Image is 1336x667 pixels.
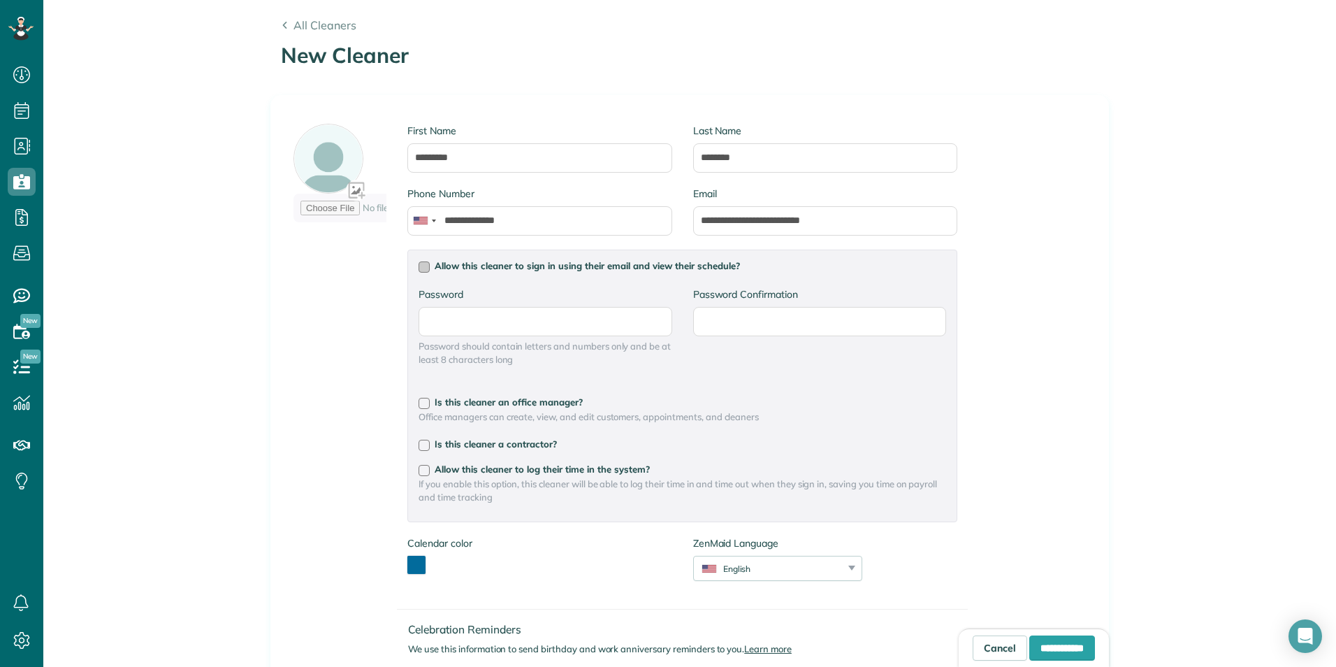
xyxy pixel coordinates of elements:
[744,643,792,654] a: Learn more
[435,438,557,450] span: Is this cleaner a contractor?
[419,478,946,504] span: If you enable this option, this cleaner will be able to log their time in and time out when they ...
[407,187,671,201] label: Phone Number
[407,536,472,550] label: Calendar color
[407,124,671,138] label: First Name
[693,536,862,550] label: ZenMaid Language
[435,260,740,271] span: Allow this cleaner to sign in using their email and view their schedule?
[693,187,957,201] label: Email
[973,636,1027,661] a: Cancel
[281,44,1098,67] h1: New Cleaner
[435,396,583,408] span: Is this cleaner an office manager?
[419,410,946,424] span: Office managers can create, view, and edit customers, appointments, and cleaners
[281,17,356,34] a: All Cleaners
[407,556,426,574] button: toggle color picker dialog
[293,18,356,32] span: All Cleaners
[694,563,844,575] div: English
[693,124,957,138] label: Last Name
[408,207,440,235] div: United States: +1
[20,350,41,364] span: New
[20,314,41,328] span: New
[419,340,671,366] span: Password should contain letters and numbers only and be at least 8 characters long
[435,464,650,475] span: Allow this cleaner to log their time in the system?
[408,624,968,636] h4: Celebration Reminders
[693,287,946,301] label: Password Confirmation
[1288,619,1322,653] div: Open Intercom Messenger
[408,643,968,656] p: We use this information to send birthday and work anniversary reminders to you.
[419,287,671,301] label: Password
